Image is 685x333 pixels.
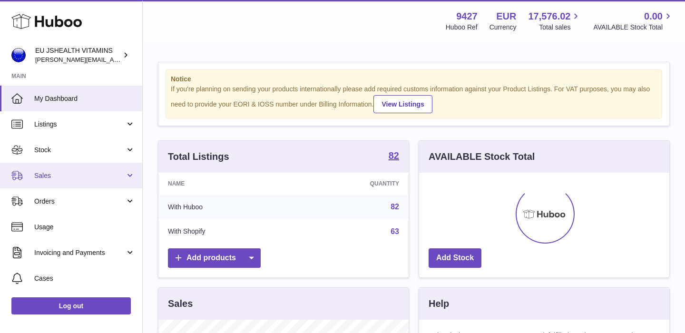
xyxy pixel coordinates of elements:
[158,195,294,219] td: With Huboo
[34,197,125,206] span: Orders
[489,23,517,32] div: Currency
[34,146,125,155] span: Stock
[158,219,294,244] td: With Shopify
[168,248,261,268] a: Add products
[171,75,657,84] strong: Notice
[35,46,121,64] div: EU JSHEALTH VITAMINS
[34,248,125,257] span: Invoicing and Payments
[496,10,516,23] strong: EUR
[593,10,674,32] a: 0.00 AVAILABLE Stock Total
[158,173,294,195] th: Name
[528,10,570,23] span: 17,576.02
[429,150,535,163] h3: AVAILABLE Stock Total
[429,297,449,310] h3: Help
[34,274,135,283] span: Cases
[35,56,191,63] span: [PERSON_NAME][EMAIL_ADDRESS][DOMAIN_NAME]
[11,48,26,62] img: laura@jessicasepel.com
[456,10,478,23] strong: 9427
[171,85,657,113] div: If you're planning on sending your products internationally please add required customs informati...
[539,23,581,32] span: Total sales
[593,23,674,32] span: AVAILABLE Stock Total
[294,173,409,195] th: Quantity
[389,151,399,160] strong: 82
[644,10,663,23] span: 0.00
[373,95,432,113] a: View Listings
[168,150,229,163] h3: Total Listings
[528,10,581,32] a: 17,576.02 Total sales
[34,223,135,232] span: Usage
[34,171,125,180] span: Sales
[391,227,399,235] a: 63
[34,94,135,103] span: My Dashboard
[389,151,399,162] a: 82
[446,23,478,32] div: Huboo Ref
[429,248,481,268] a: Add Stock
[11,297,131,314] a: Log out
[391,203,399,211] a: 82
[168,297,193,310] h3: Sales
[34,120,125,129] span: Listings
